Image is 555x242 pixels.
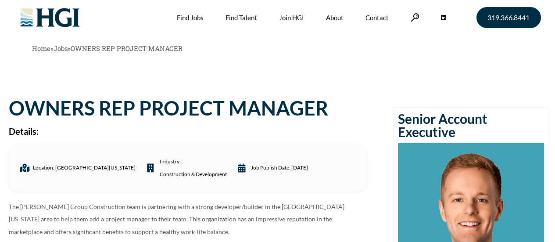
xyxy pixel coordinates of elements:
[158,155,227,181] span: industry:
[9,98,367,118] h1: OWNERS REP PROJECT MANAGER
[160,168,227,181] a: Construction & Development
[9,127,367,136] h2: Details:
[487,14,530,21] span: 319.366.8441
[54,44,68,53] a: Jobs
[31,162,136,174] span: Location: [GEOGRAPHIC_DATA][US_STATE]
[71,44,183,53] span: OWNERS REP PROJECT MANAGER
[398,112,544,138] h2: Senior Account Executive
[9,201,367,238] p: The [PERSON_NAME] Group Construction team is partnering with a strong developer/builder in the [G...
[32,44,183,53] span: » »
[32,44,50,53] a: Home
[249,162,308,174] span: Job Publish date: [DATE]
[411,13,419,22] a: Search
[476,7,541,28] a: 319.366.8441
